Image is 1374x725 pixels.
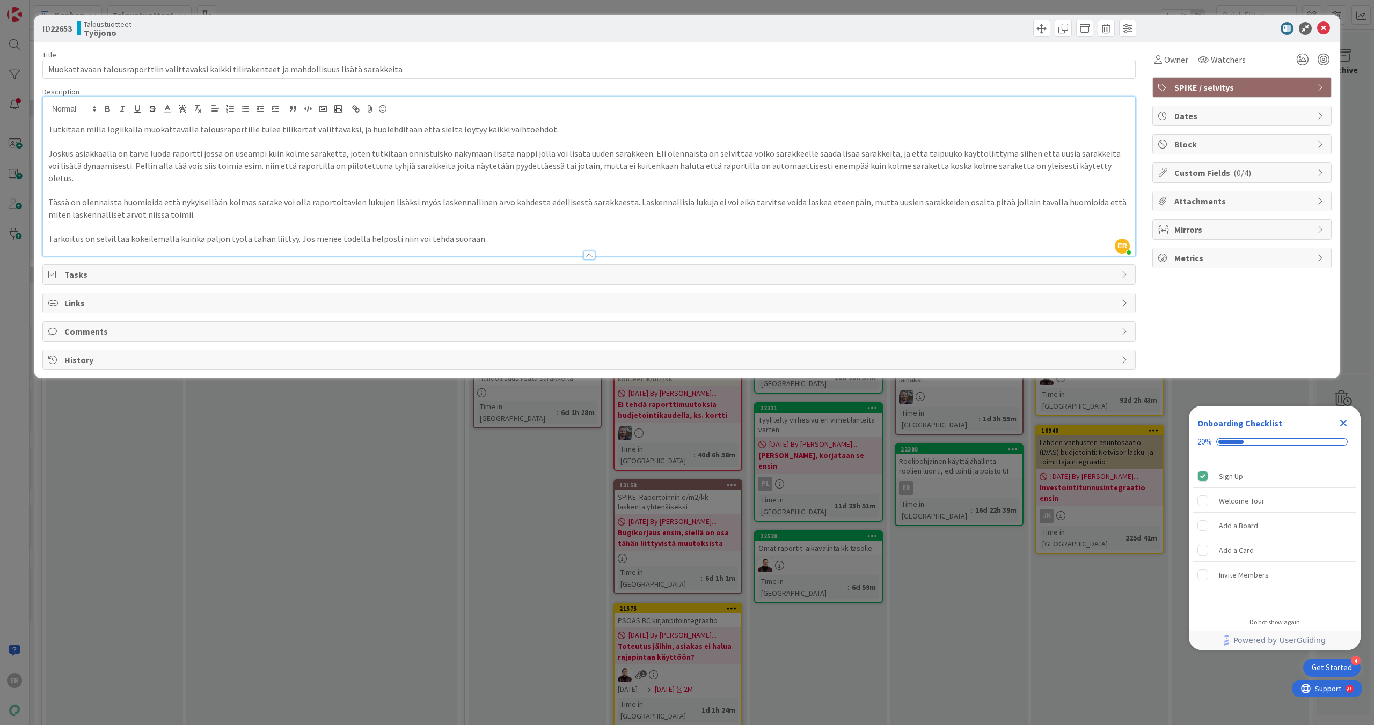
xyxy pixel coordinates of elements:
[1197,437,1352,447] div: Checklist progress: 20%
[1189,406,1361,650] div: Checklist Container
[1197,417,1282,430] div: Onboarding Checklist
[1174,81,1312,94] span: SPIKE / selvitys
[1164,53,1188,66] span: Owner
[1189,460,1361,611] div: Checklist items
[1197,437,1212,447] div: 20%
[1115,239,1130,254] span: ER
[48,123,1130,136] p: Tutkitaan millä logiikalla muokattavalle talousraportille tulee tilikartat valittavaksi, ja huole...
[84,20,131,28] span: Taloustuotteet
[1189,631,1361,650] div: Footer
[1193,514,1356,537] div: Add a Board is incomplete.
[64,353,1116,366] span: History
[1219,470,1243,483] div: Sign Up
[54,4,60,13] div: 9+
[42,50,56,60] label: Title
[84,28,131,37] b: Työjono
[1233,634,1326,647] span: Powered by UserGuiding
[1174,195,1312,208] span: Attachments
[42,60,1136,79] input: type card name here...
[42,22,72,35] span: ID
[1194,631,1355,650] a: Powered by UserGuiding
[1174,251,1312,264] span: Metrics
[1312,662,1352,673] div: Get Started
[48,147,1130,184] p: Joskus asiakkaalla on tarve luoda raportti jossa on useampi kuin kolme saraketta, joten tutkitaan...
[1219,494,1265,507] div: Welcome Tour
[1193,563,1356,587] div: Invite Members is incomplete.
[1193,489,1356,513] div: Welcome Tour is incomplete.
[42,87,79,97] span: Description
[64,325,1116,338] span: Comments
[48,233,1130,245] p: Tarkoitus on selvittää kokeilemalla kuinka paljon työtä tähän liittyy. Jos menee todella helposti...
[1193,538,1356,562] div: Add a Card is incomplete.
[1303,659,1361,677] div: Open Get Started checklist, remaining modules: 4
[1174,109,1312,122] span: Dates
[64,297,1116,309] span: Links
[1174,223,1312,236] span: Mirrors
[1211,53,1246,66] span: Watchers
[1174,138,1312,151] span: Block
[64,268,1116,281] span: Tasks
[1249,618,1300,626] div: Do not show again
[1219,519,1258,532] div: Add a Board
[1174,166,1312,179] span: Custom Fields
[1351,656,1361,665] div: 4
[50,23,72,34] b: 22653
[23,2,49,14] span: Support
[1219,544,1254,557] div: Add a Card
[48,196,1130,220] p: Tässä on olennaista huomioida että nykyisellään kolmas sarake voi olla raportoitavien lukujen lis...
[1193,464,1356,488] div: Sign Up is complete.
[1219,568,1269,581] div: Invite Members
[1335,415,1352,432] div: Close Checklist
[1233,167,1251,178] span: ( 0/4 )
